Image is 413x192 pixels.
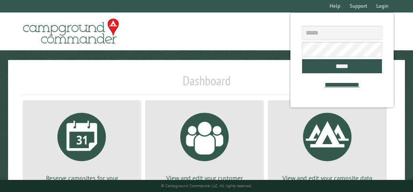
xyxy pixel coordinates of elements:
a: View and edit your campsite data [277,107,377,182]
small: © Campground Commander LLC. All rights reserved. [161,183,252,188]
a: View and edit your customer accounts [155,107,254,192]
h1: Dashboard [21,73,392,95]
p: View and edit your campsite data [277,173,377,182]
p: View and edit your customer accounts [155,173,254,192]
p: Reserve campsites for your customers [32,173,131,192]
img: Campground Commander [21,16,121,47]
a: Reserve campsites for your customers [32,107,131,192]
